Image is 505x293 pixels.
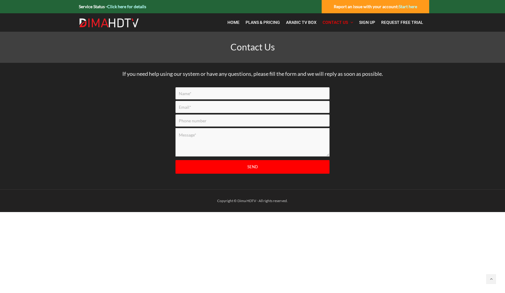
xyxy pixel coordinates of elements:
input: Email* [175,101,330,113]
a: Back to top [486,274,496,284]
a: Home [224,16,243,29]
form: Contact form [171,87,334,185]
span: Contact Us [230,41,275,52]
strong: Service Status - [79,4,146,9]
input: Phone number [175,114,330,127]
span: Request Free Trial [381,20,423,25]
div: Copyright © Dima HDTV - All rights reserved. [76,197,429,204]
input: Send [175,160,330,174]
span: Contact Us [323,20,348,25]
span: Sign Up [359,20,375,25]
img: Dima HDTV [79,18,139,28]
span: Plans & Pricing [246,20,280,25]
span: Arabic TV Box [286,20,317,25]
a: Arabic TV Box [283,16,320,29]
a: Start here [399,4,417,9]
a: Click here for details [107,4,146,9]
span: Home [227,20,240,25]
a: Request Free Trial [378,16,426,29]
a: Sign Up [356,16,378,29]
strong: Report an issue with your account: [334,4,417,9]
span: If you need help using our system or have any questions, please fill the form and we will reply a... [122,70,383,77]
input: Name* [175,87,330,99]
a: Plans & Pricing [243,16,283,29]
a: Contact Us [320,16,356,29]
